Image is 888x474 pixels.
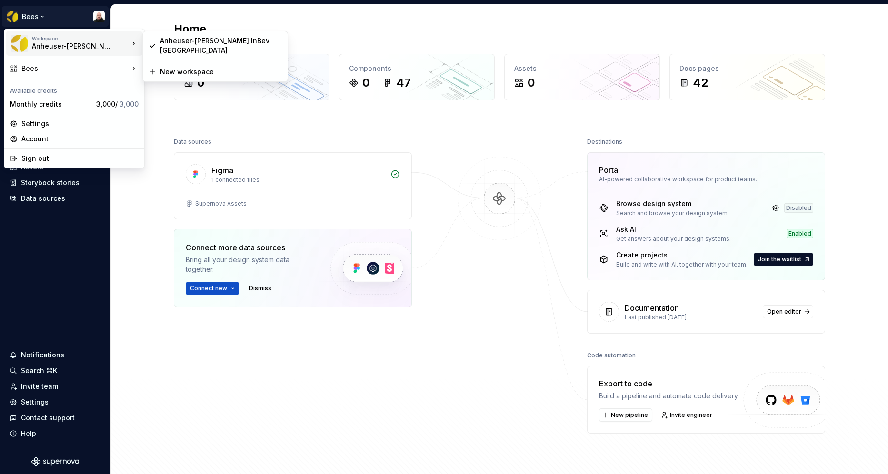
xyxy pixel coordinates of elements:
div: Monthly credits [10,99,92,109]
div: Account [21,134,139,144]
span: 3,000 [120,100,139,108]
div: Sign out [21,154,139,163]
div: Bees [21,64,129,73]
div: Anheuser-[PERSON_NAME] InBev [GEOGRAPHIC_DATA] [160,36,282,55]
img: a56d5fbf-f8ab-4a39-9705-6fc7187585ab.png [11,35,28,52]
div: Workspace [32,36,129,41]
div: Settings [21,119,139,128]
div: New workspace [160,67,282,77]
div: Available credits [6,81,142,97]
div: Anheuser-[PERSON_NAME] InBev [GEOGRAPHIC_DATA] [32,41,113,51]
span: 3,000 / [96,100,139,108]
